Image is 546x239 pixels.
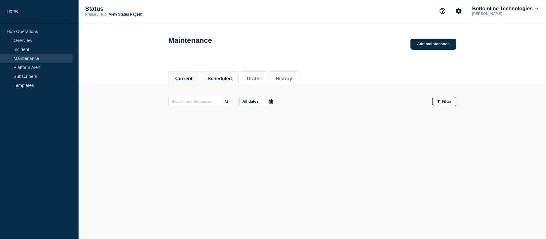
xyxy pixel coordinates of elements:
[436,5,449,17] button: Support
[471,12,533,16] p: [PERSON_NAME]
[109,12,142,16] a: View Status Page
[85,5,205,12] p: Status
[243,99,259,104] p: All dates
[432,97,456,106] button: Filter
[276,76,292,81] button: History
[169,36,212,45] h1: Maintenance
[471,6,539,12] button: Bottomline Technologies
[175,76,193,81] button: Current
[410,39,456,50] a: Add maintenance
[85,12,106,16] p: Primary Hub
[452,5,465,17] button: Account settings
[247,76,261,81] button: Drafts
[239,97,276,106] button: All dates
[169,97,232,106] input: Search maintenances
[442,99,452,104] span: Filter
[207,76,232,81] button: Scheduled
